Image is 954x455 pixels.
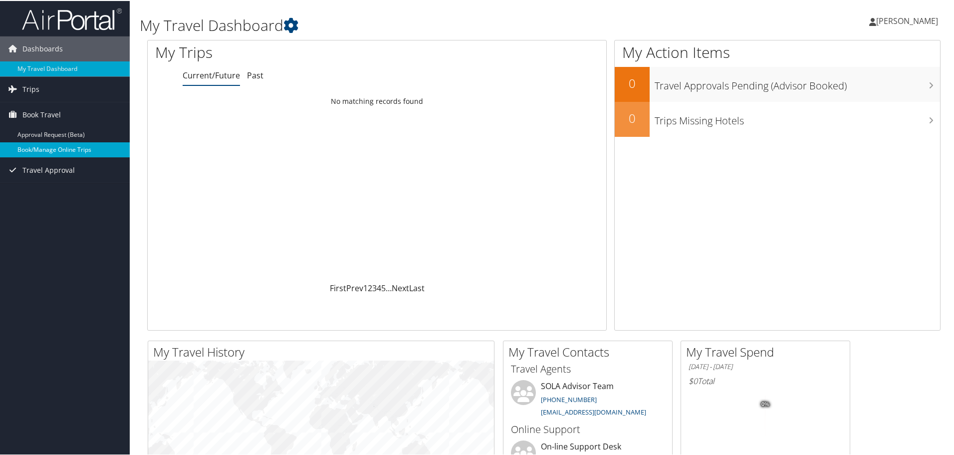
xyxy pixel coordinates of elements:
[247,69,263,80] a: Past
[22,6,122,30] img: airportal-logo.png
[409,282,425,293] a: Last
[22,35,63,60] span: Dashboards
[392,282,409,293] a: Next
[22,157,75,182] span: Travel Approval
[381,282,386,293] a: 5
[876,14,938,25] span: [PERSON_NAME]
[508,343,672,360] h2: My Travel Contacts
[689,375,698,386] span: $0
[330,282,346,293] a: First
[761,401,769,407] tspan: 0%
[615,41,940,62] h1: My Action Items
[386,282,392,293] span: …
[615,74,650,91] h2: 0
[372,282,377,293] a: 3
[155,41,408,62] h1: My Trips
[368,282,372,293] a: 2
[183,69,240,80] a: Current/Future
[346,282,363,293] a: Prev
[22,101,61,126] span: Book Travel
[511,361,665,375] h3: Travel Agents
[148,91,606,109] td: No matching records found
[615,66,940,101] a: 0Travel Approvals Pending (Advisor Booked)
[363,282,368,293] a: 1
[153,343,494,360] h2: My Travel History
[615,101,940,136] a: 0Trips Missing Hotels
[689,375,842,386] h6: Total
[689,361,842,371] h6: [DATE] - [DATE]
[655,108,940,127] h3: Trips Missing Hotels
[686,343,850,360] h2: My Travel Spend
[869,5,948,35] a: [PERSON_NAME]
[511,422,665,436] h3: Online Support
[655,73,940,92] h3: Travel Approvals Pending (Advisor Booked)
[377,282,381,293] a: 4
[615,109,650,126] h2: 0
[541,394,597,403] a: [PHONE_NUMBER]
[22,76,39,101] span: Trips
[140,14,679,35] h1: My Travel Dashboard
[506,379,670,420] li: SOLA Advisor Team
[541,407,646,416] a: [EMAIL_ADDRESS][DOMAIN_NAME]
